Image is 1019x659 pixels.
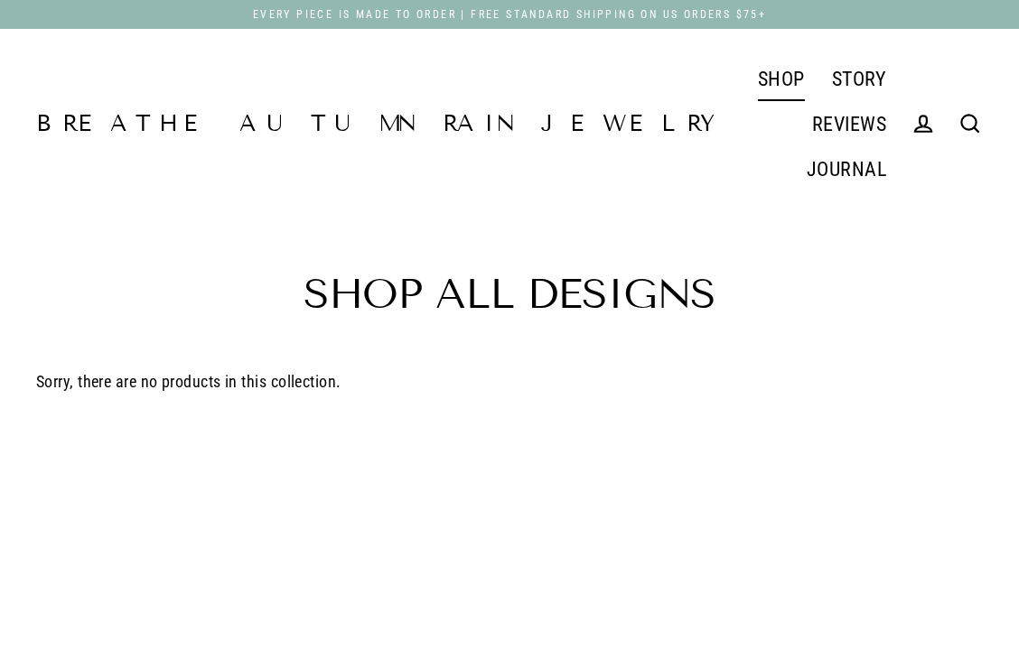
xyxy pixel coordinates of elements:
a: REVIEWS [799,101,900,146]
a: Breathe Autumn Rain Jewelry [36,113,725,135]
div: Primary [725,56,900,191]
a: SHOP [744,56,818,101]
h1: Shop All Designs [36,274,983,315]
p: Sorry, there are no products in this collection. [36,369,983,395]
a: JOURNAL [793,146,900,191]
a: STORY [818,56,900,101]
